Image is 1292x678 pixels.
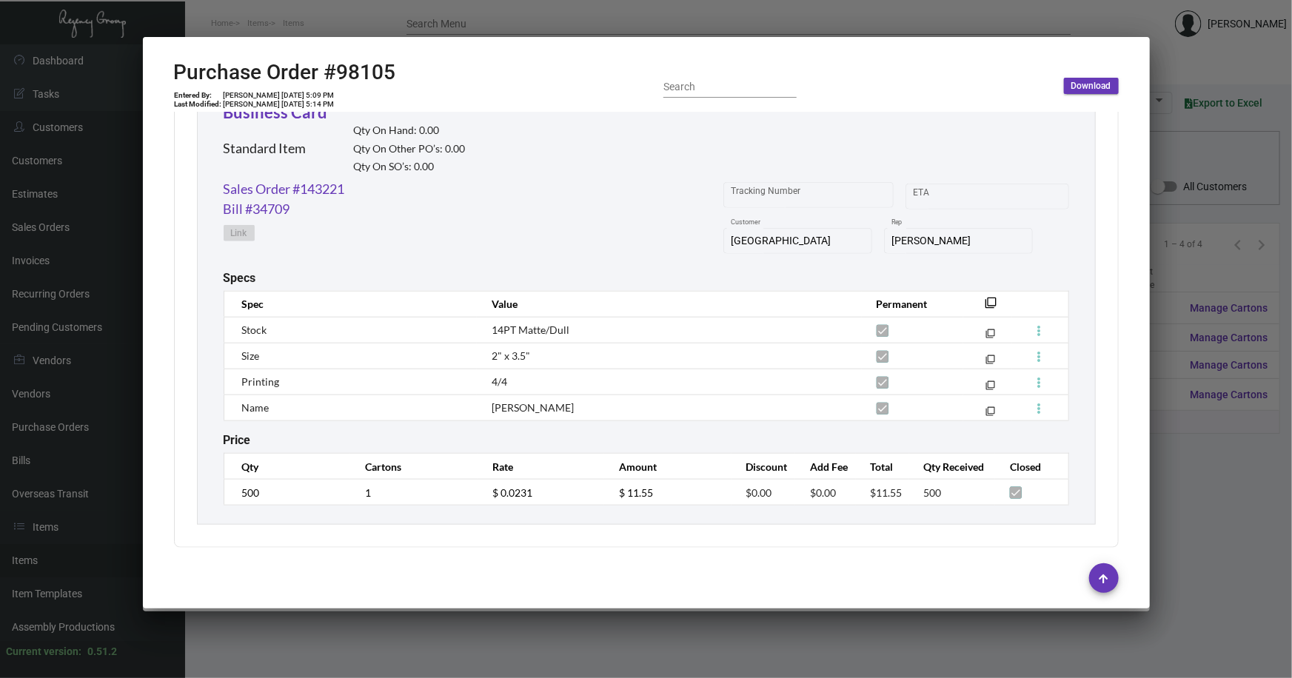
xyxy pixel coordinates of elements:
[477,291,861,317] th: Value
[985,383,995,393] mat-icon: filter_none
[1064,78,1119,94] button: Download
[909,454,996,480] th: Qty Received
[913,190,959,202] input: Start date
[242,375,280,388] span: Printing
[224,225,255,241] button: Link
[856,454,909,480] th: Total
[224,179,345,199] a: Sales Order #143221
[1071,80,1111,93] span: Download
[810,486,836,499] span: $0.00
[492,349,530,362] span: 2" x 3.5"
[862,291,963,317] th: Permanent
[604,454,731,480] th: Amount
[174,60,396,85] h2: Purchase Order #98105
[174,100,223,109] td: Last Modified:
[224,454,350,480] th: Qty
[224,199,290,219] a: Bill #34709
[231,227,247,240] span: Link
[985,409,995,419] mat-icon: filter_none
[87,644,117,659] div: 0.51.2
[354,161,466,173] h2: Qty On SO’s: 0.00
[795,454,855,480] th: Add Fee
[478,454,604,480] th: Rate
[995,454,1068,480] th: Closed
[224,433,251,447] h2: Price
[174,91,223,100] td: Entered By:
[492,323,569,336] span: 14PT Matte/Dull
[224,271,256,285] h2: Specs
[985,358,995,367] mat-icon: filter_none
[224,102,328,122] a: Business Card
[871,486,903,499] span: $11.55
[354,143,466,155] h2: Qty On Other PO’s: 0.00
[6,644,81,659] div: Current version:
[350,454,477,480] th: Cartons
[924,486,942,499] span: 500
[746,486,772,499] span: $0.00
[224,291,477,317] th: Spec
[971,190,1042,202] input: End date
[224,141,307,157] h2: Standard Item
[242,401,270,414] span: Name
[985,332,995,341] mat-icon: filter_none
[354,124,466,137] h2: Qty On Hand: 0.00
[242,323,267,336] span: Stock
[732,454,796,480] th: Discount
[242,349,260,362] span: Size
[492,401,574,414] span: [PERSON_NAME]
[985,301,997,313] mat-icon: filter_none
[492,375,507,388] span: 4/4
[223,91,335,100] td: [PERSON_NAME] [DATE] 5:09 PM
[223,100,335,109] td: [PERSON_NAME] [DATE] 5:14 PM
